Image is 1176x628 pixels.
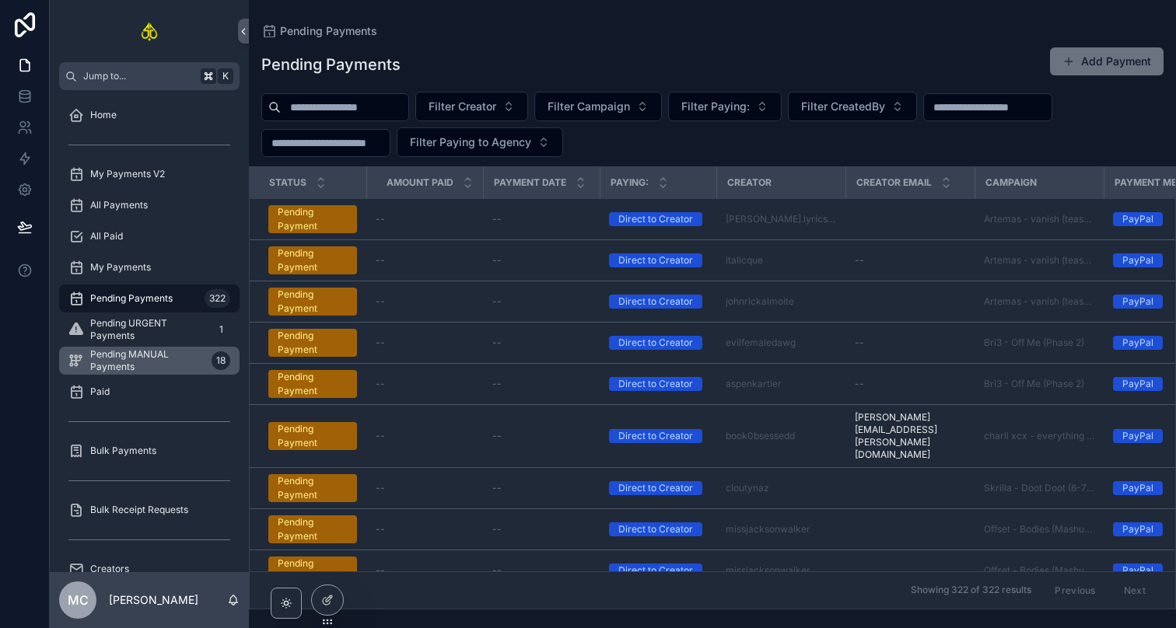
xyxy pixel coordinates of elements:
[492,378,502,390] span: --
[376,295,474,308] a: --
[492,337,590,349] a: --
[492,254,502,267] span: --
[376,523,474,536] a: --
[376,337,385,349] span: --
[727,176,772,189] span: Creator
[269,176,306,189] span: Status
[726,213,836,225] a: [PERSON_NAME].lyricssss
[268,370,357,398] a: Pending Payment
[726,295,836,308] a: johnrickalmoite
[984,430,1094,442] a: charli xcx - everything is romantic
[376,430,474,442] a: --
[376,430,385,442] span: --
[618,563,693,577] div: Direct to Creator
[376,378,385,390] span: --
[376,254,474,267] a: --
[50,90,249,572] div: scrollable content
[492,213,590,225] a: --
[855,337,864,349] span: --
[984,378,1094,390] a: Bri3 - Off Me (Phase 2)
[618,336,693,350] div: Direct to Creator
[855,378,965,390] a: --
[376,564,385,577] span: --
[492,254,590,267] a: --
[492,295,590,308] a: --
[268,515,357,543] a: Pending Payment
[387,176,453,189] span: Amount Paid
[205,289,230,308] div: 322
[609,481,707,495] a: Direct to Creator
[984,213,1094,225] a: Artemas - vanish (teaser)
[212,351,230,370] div: 18
[59,191,240,219] a: All Payments
[278,246,348,274] div: Pending Payment
[59,284,240,312] a: Pending Payments322
[668,92,782,121] button: Select Button
[59,437,240,465] a: Bulk Payments
[376,337,474,349] a: --
[90,168,165,180] span: My Payments V2
[376,295,385,308] span: --
[278,205,348,233] div: Pending Payment
[59,62,240,90] button: Jump to...K
[726,430,836,442] a: book0bsessedd
[492,430,502,442] span: --
[90,261,151,274] span: My Payments
[109,592,198,608] p: [PERSON_NAME]
[1122,481,1153,495] div: PayPal
[1122,429,1153,443] div: PayPal
[59,160,240,188] a: My Payments V2
[268,246,357,274] a: Pending Payment
[376,213,385,225] span: --
[268,556,357,584] a: Pending Payment
[212,320,230,339] div: 1
[984,254,1094,267] a: Artemas - vanish (teaser)
[1122,522,1153,536] div: PayPal
[911,584,1031,597] span: Showing 322 of 322 results
[726,295,794,308] a: johnrickalmoite
[492,213,502,225] span: --
[548,99,630,114] span: Filter Campaign
[429,99,496,114] span: Filter Creator
[261,54,401,75] h1: Pending Payments
[492,523,590,536] a: --
[59,316,240,344] a: Pending URGENT Payments1
[1122,295,1153,309] div: PayPal
[618,522,693,536] div: Direct to Creator
[618,377,693,391] div: Direct to Creator
[855,254,864,267] span: --
[609,563,707,577] a: Direct to Creator
[984,295,1094,308] a: Artemas - vanish (teaser)
[410,134,531,150] span: Filter Paying to Agency
[726,378,836,390] a: aspenkartier
[492,378,590,390] a: --
[376,564,474,577] a: --
[984,337,1084,349] span: Bri3 - Off Me (Phase 2)
[278,288,348,316] div: Pending Payment
[268,474,357,502] a: Pending Payment
[618,481,693,495] div: Direct to Creator
[726,337,836,349] a: evilfemaledawg
[609,295,707,309] a: Direct to Creator
[1050,47,1164,75] a: Add Payment
[90,199,148,211] span: All Payments
[726,523,810,536] span: missjacksonwalker
[984,482,1094,494] span: Skrilla - Doot Doot (6-7 Remix) ft. G Herbo
[985,176,1037,189] span: Campaign
[855,411,965,461] a: [PERSON_NAME][EMAIL_ADDRESS][PERSON_NAME][DOMAIN_NAME]
[609,212,707,226] a: Direct to Creator
[83,70,194,82] span: Jump to...
[984,337,1094,349] a: Bri3 - Off Me (Phase 2)
[984,564,1094,577] a: Offset - Bodies (Mashup Transition)
[68,591,89,609] span: MC
[984,523,1094,536] a: Offset - Bodies (Mashup Transition)
[492,523,502,536] span: --
[492,564,502,577] span: --
[278,329,348,357] div: Pending Payment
